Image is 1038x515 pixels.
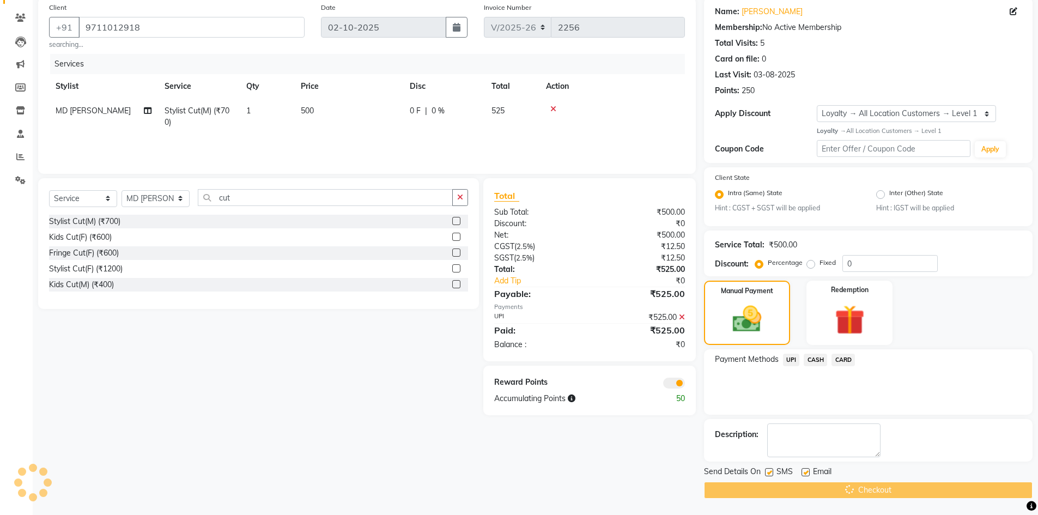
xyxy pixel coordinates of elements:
[831,285,869,295] label: Redemption
[769,239,797,251] div: ₹500.00
[742,85,755,96] div: 250
[49,263,123,275] div: Stylist Cut(F) (₹1200)
[516,253,532,262] span: 2.5%
[715,203,860,213] small: Hint : CGST + SGST will be applied
[486,275,606,287] a: Add Tip
[486,324,590,337] div: Paid:
[715,258,749,270] div: Discount:
[486,229,590,241] div: Net:
[484,3,531,13] label: Invoice Number
[607,275,693,287] div: ₹0
[783,354,800,366] span: UPI
[198,189,453,206] input: Search or Scan
[776,466,793,480] span: SMS
[704,466,761,480] span: Send Details On
[494,302,684,312] div: Payments
[760,38,764,49] div: 5
[590,264,693,275] div: ₹525.00
[768,258,803,268] label: Percentage
[49,247,119,259] div: Fringe Cut(F) (₹600)
[494,241,514,251] span: CGST
[486,377,590,389] div: Reward Points
[715,354,779,365] span: Payment Methods
[715,85,739,96] div: Points:
[715,22,762,33] div: Membership:
[517,242,533,251] span: 2.5%
[403,74,485,99] th: Disc
[494,253,514,263] span: SGST
[754,69,795,81] div: 03-08-2025
[301,106,314,116] span: 500
[641,393,693,404] div: 50
[49,279,114,290] div: Kids Cut(M) (₹400)
[486,287,590,300] div: Payable:
[432,105,445,117] span: 0 %
[240,74,294,99] th: Qty
[889,188,943,201] label: Inter (Other) State
[49,74,158,99] th: Stylist
[715,173,750,183] label: Client State
[817,126,1022,136] div: All Location Customers → Level 1
[410,105,421,117] span: 0 F
[762,53,766,65] div: 0
[590,287,693,300] div: ₹525.00
[56,106,131,116] span: MD [PERSON_NAME]
[715,69,751,81] div: Last Visit:
[975,141,1006,157] button: Apply
[715,53,760,65] div: Card on file:
[158,74,240,99] th: Service
[486,218,590,229] div: Discount:
[49,40,305,50] small: searching...
[539,74,685,99] th: Action
[486,207,590,218] div: Sub Total:
[715,38,758,49] div: Total Visits:
[728,188,782,201] label: Intra (Same) State
[486,393,641,404] div: Accumulating Points
[820,258,836,268] label: Fixed
[715,239,764,251] div: Service Total:
[715,22,1022,33] div: No Active Membership
[50,54,693,74] div: Services
[724,302,770,336] img: _cash.svg
[49,3,66,13] label: Client
[165,106,229,127] span: Stylist Cut(M) (₹700)
[715,429,758,440] div: Description:
[49,17,80,38] button: +91
[804,354,827,366] span: CASH
[590,207,693,218] div: ₹500.00
[294,74,403,99] th: Price
[715,143,817,155] div: Coupon Code
[715,108,817,119] div: Apply Discount
[49,216,120,227] div: Stylist Cut(M) (₹700)
[590,339,693,350] div: ₹0
[715,6,739,17] div: Name:
[486,241,590,252] div: ( )
[486,264,590,275] div: Total:
[486,252,590,264] div: ( )
[817,127,846,135] strong: Loyalty →
[321,3,336,13] label: Date
[876,203,1022,213] small: Hint : IGST will be applied
[246,106,251,116] span: 1
[491,106,505,116] span: 525
[486,312,590,323] div: UPI
[485,74,539,99] th: Total
[49,232,112,243] div: Kids Cut(F) (₹600)
[831,354,855,366] span: CARD
[590,229,693,241] div: ₹500.00
[825,301,874,338] img: _gift.svg
[590,241,693,252] div: ₹12.50
[590,218,693,229] div: ₹0
[813,466,831,480] span: Email
[494,190,519,202] span: Total
[817,140,970,157] input: Enter Offer / Coupon Code
[590,324,693,337] div: ₹525.00
[721,286,773,296] label: Manual Payment
[425,105,427,117] span: |
[742,6,803,17] a: [PERSON_NAME]
[78,17,305,38] input: Search by Name/Mobile/Email/Code
[590,252,693,264] div: ₹12.50
[590,312,693,323] div: ₹525.00
[486,339,590,350] div: Balance :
